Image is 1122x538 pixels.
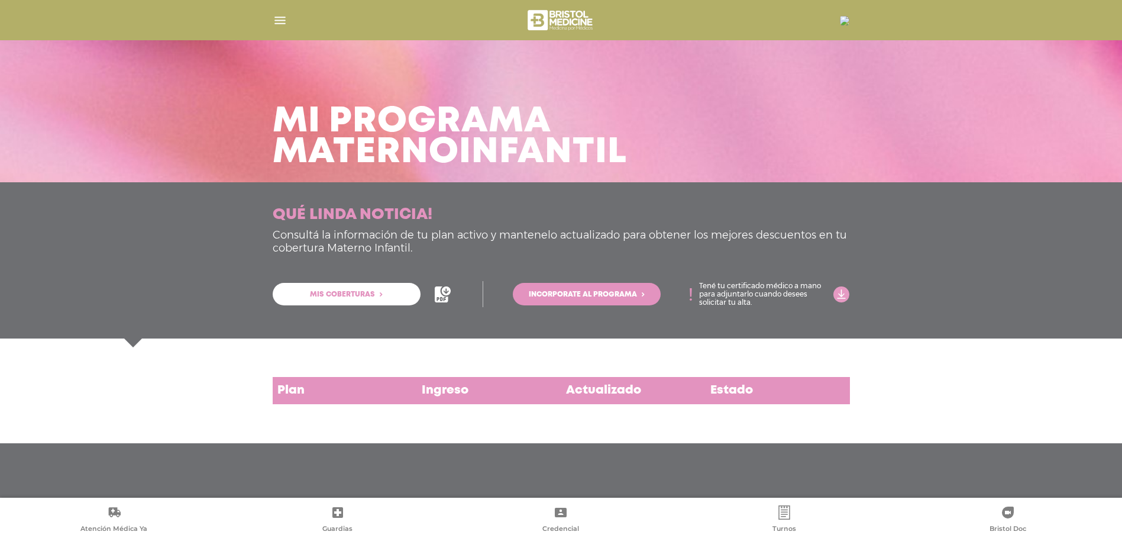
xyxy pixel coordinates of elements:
[322,524,353,535] span: Guardias
[513,283,661,305] a: Incorporate al programa
[699,282,826,307] p: Tené tu certificado médico a mano para adjuntarlo cuando desees solicitar tu alta.
[273,13,287,28] img: Cober_menu-lines-white.svg
[840,16,849,25] img: 30585
[273,229,850,254] p: Consultá la información de tu plan activo y mantenelo actualizado para obtener los mejores descue...
[226,505,450,536] a: Guardias
[80,524,147,535] span: Atención Médica Ya
[672,505,896,536] a: Turnos
[2,505,226,536] a: Atención Médica Ya
[273,377,417,404] div: Plan
[542,524,579,535] span: Credencial
[273,206,432,224] h3: Qué linda noticia!
[990,524,1026,535] span: Bristol Doc
[526,6,596,34] img: bristol-medicine-blanco.png
[561,377,706,404] div: Actualizado
[529,291,637,298] span: Incorporate al programa
[417,377,561,404] div: Ingreso
[896,505,1120,536] a: Bristol Doc
[450,505,673,536] a: Credencial
[310,291,375,298] span: Mis coberturas
[772,524,796,535] span: Turnos
[273,107,627,168] h3: Mi Programa Materno Infantil
[706,377,850,404] div: Estado
[273,283,421,305] a: Mis coberturas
